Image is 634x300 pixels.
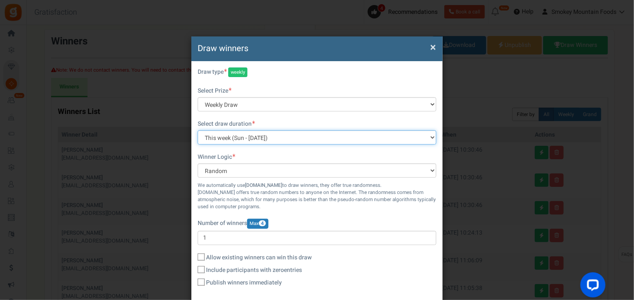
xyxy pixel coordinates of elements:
span: Publish winners immediately [206,279,282,287]
button: Close [430,43,436,52]
span: weekly [228,67,247,78]
label: Draw type [198,68,227,76]
span: Entries [284,266,302,274]
h4: Draw winners [198,43,436,55]
small: We automatically use to draw winners, they offer true randomness. [DOMAIN_NAME] offers true rando... [198,182,436,210]
label: Winner Logic [198,153,235,161]
label: Select Prize [198,87,232,95]
span: 4 [259,220,266,226]
span: Allow existing winners can win this draw [206,253,312,262]
span: × [430,39,436,55]
span: Include participants with zero [206,266,302,274]
span: Max [247,219,268,229]
label: Number of winners [198,219,268,229]
b: [DOMAIN_NAME] [245,182,282,189]
label: Select draw duration [198,120,255,128]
